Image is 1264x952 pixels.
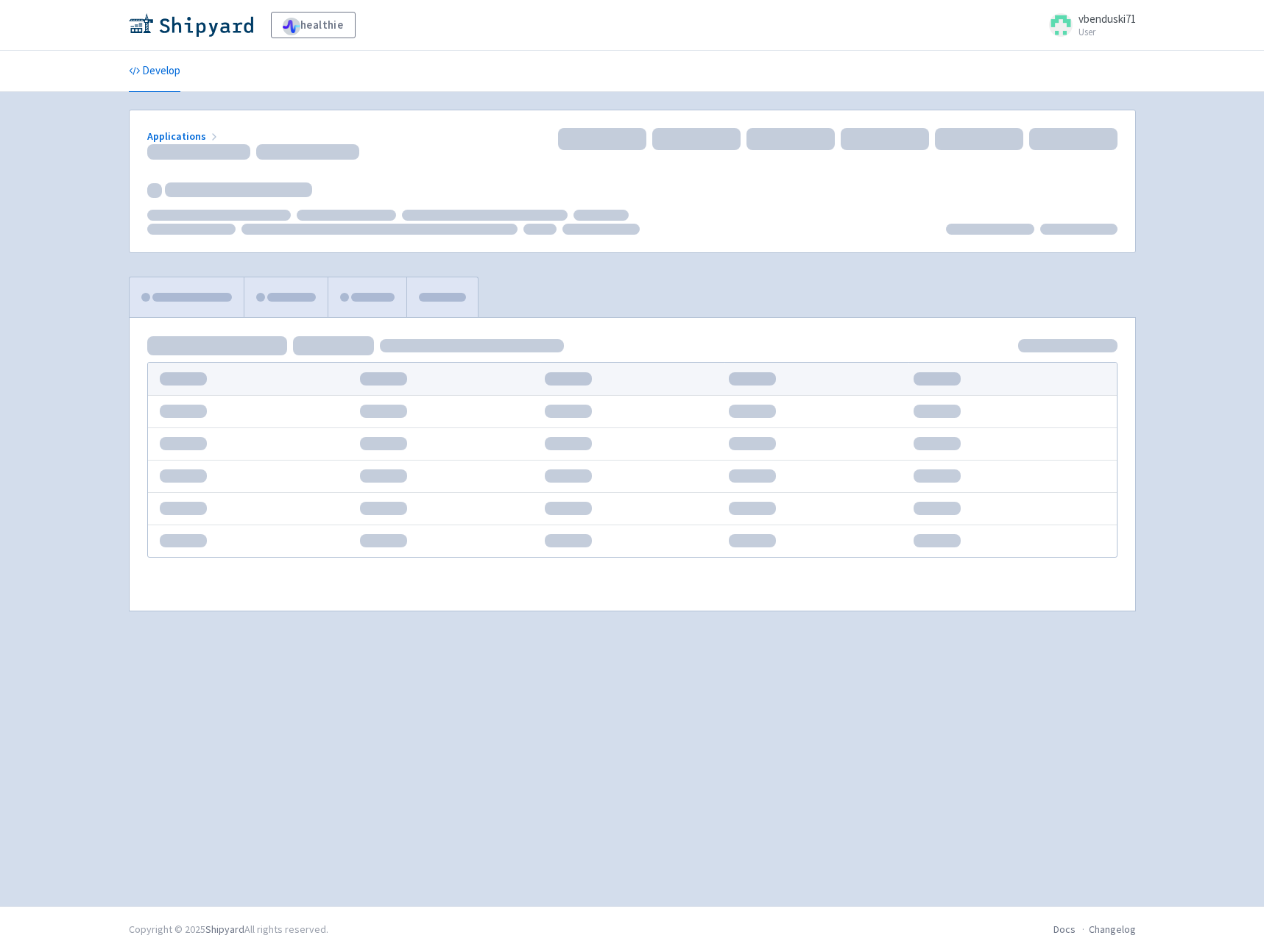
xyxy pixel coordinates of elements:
[1078,12,1136,26] span: vbenduski71
[1089,923,1136,936] a: Changelog
[1053,923,1076,936] a: Docs
[1078,27,1136,37] small: User
[147,129,220,143] a: Applications
[1040,13,1136,37] a: vbenduski71 User
[129,13,253,37] img: Shipyard logo
[271,12,356,38] a: healthie
[129,51,180,92] a: Develop
[205,923,244,936] a: Shipyard
[129,922,328,937] div: Copyright © 2025 All rights reserved.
